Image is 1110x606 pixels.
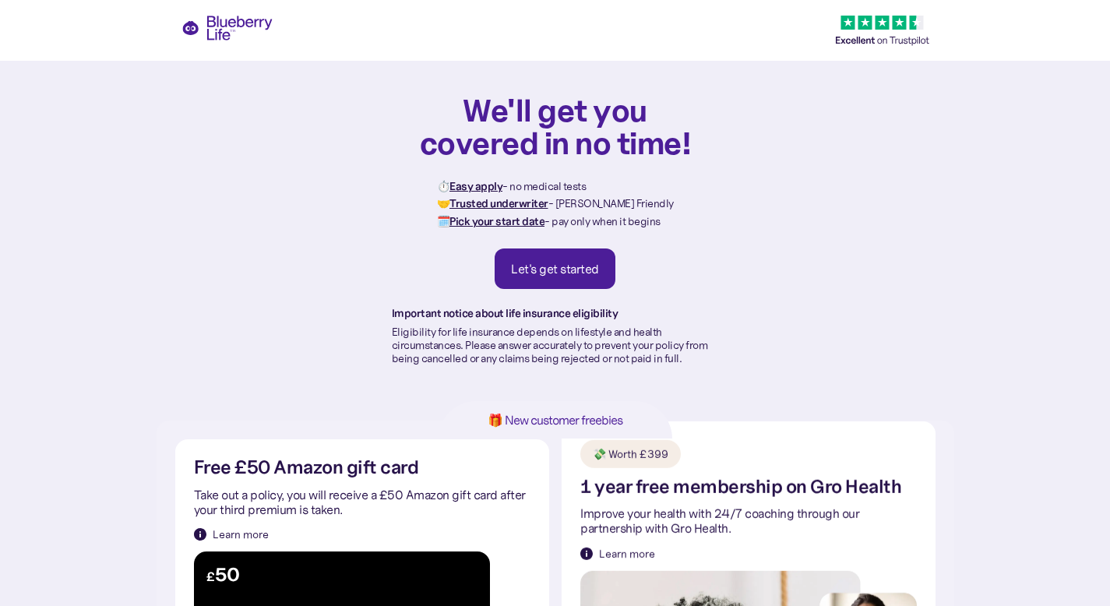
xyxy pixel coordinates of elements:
[495,248,615,289] a: Let's get started
[463,414,647,427] h1: 🎁 New customer freebies
[194,488,530,517] p: Take out a policy, you will receive a £50 Amazon gift card after your third premium is taken.
[194,527,269,542] a: Learn more
[580,477,901,497] h2: 1 year free membership on Gro Health
[392,306,618,320] strong: Important notice about life insurance eligibility
[580,546,655,562] a: Learn more
[580,506,917,536] p: Improve your health with 24/7 coaching through our partnership with Gro Health.
[419,93,692,159] h1: We'll get you covered in no time!
[511,261,599,277] div: Let's get started
[593,446,668,462] div: 💸 Worth £399
[392,326,719,365] p: Eligibility for life insurance depends on lifestyle and health circumstances. Please answer accur...
[449,179,502,193] strong: Easy apply
[437,178,674,230] p: ⏱️ - no medical tests 🤝 - [PERSON_NAME] Friendly 🗓️ - pay only when it begins
[449,214,544,228] strong: Pick your start date
[599,546,655,562] div: Learn more
[213,527,269,542] div: Learn more
[449,196,548,210] strong: Trusted underwriter
[194,458,419,477] h2: Free £50 Amazon gift card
